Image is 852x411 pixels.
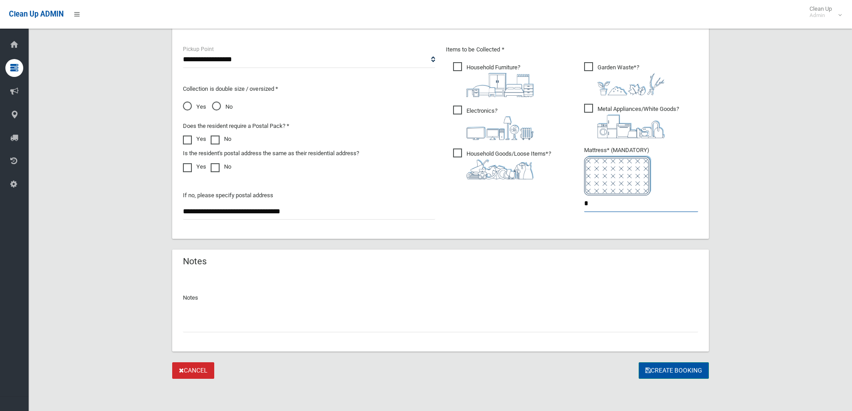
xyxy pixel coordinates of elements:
img: b13cc3517677393f34c0a387616ef184.png [466,159,534,179]
i: ? [598,64,665,95]
label: Does the resident require a Postal Pack? * [183,121,289,131]
p: Collection is double size / oversized * [183,84,435,94]
span: Garden Waste* [584,62,665,95]
p: Notes [183,292,698,303]
span: Metal Appliances/White Goods [584,104,679,138]
img: 4fd8a5c772b2c999c83690221e5242e0.png [598,73,665,95]
span: Household Furniture [453,62,534,97]
small: Admin [810,12,832,19]
span: No [212,102,233,112]
span: Electronics [453,106,534,140]
span: Household Goods/Loose Items* [453,148,551,179]
i: ? [466,64,534,97]
span: Clean Up ADMIN [9,10,64,18]
img: 394712a680b73dbc3d2a6a3a7ffe5a07.png [466,116,534,140]
label: If no, please specify postal address [183,190,273,201]
span: Clean Up [805,5,841,19]
label: No [211,161,231,172]
span: Mattress* (MANDATORY) [584,147,698,195]
img: 36c1b0289cb1767239cdd3de9e694f19.png [598,114,665,138]
i: ? [598,106,679,138]
a: Cancel [172,362,214,379]
p: Items to be Collected * [446,44,698,55]
header: Notes [172,253,217,270]
i: ? [466,150,551,179]
span: Yes [183,102,206,112]
label: No [211,134,231,144]
img: e7408bece873d2c1783593a074e5cb2f.png [584,156,651,195]
label: Yes [183,134,206,144]
img: aa9efdbe659d29b613fca23ba79d85cb.png [466,73,534,97]
label: Is the resident's postal address the same as their residential address? [183,148,359,159]
i: ? [466,107,534,140]
label: Yes [183,161,206,172]
button: Create Booking [639,362,709,379]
